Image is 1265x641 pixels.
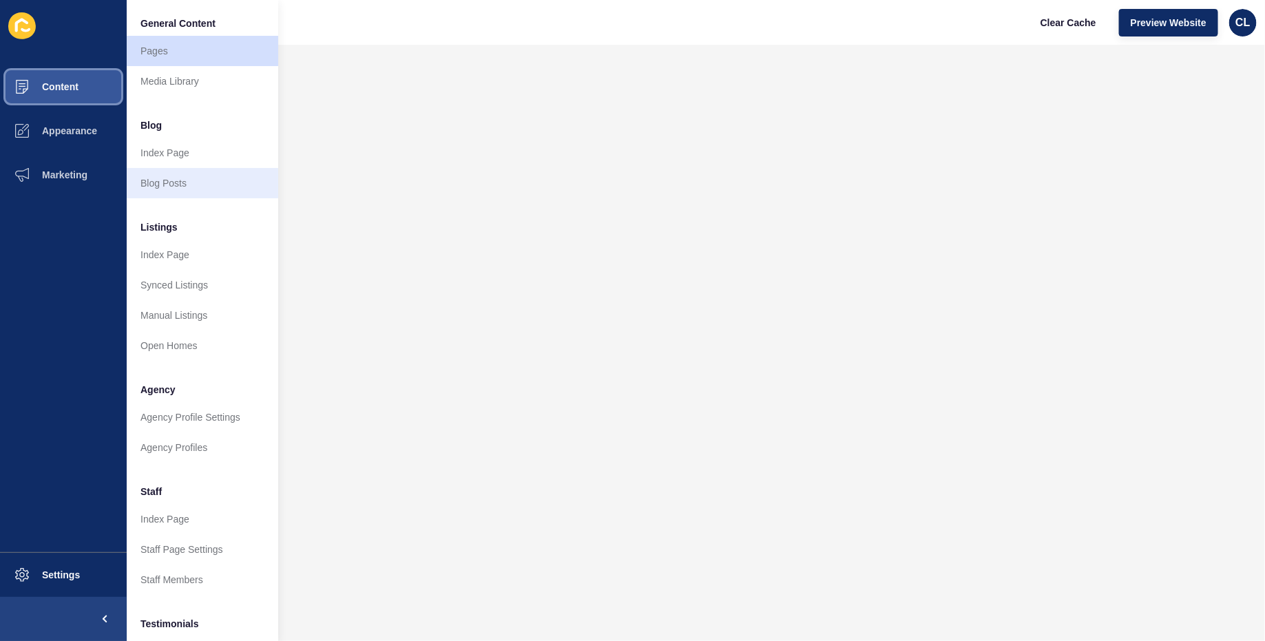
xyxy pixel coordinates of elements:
button: Clear Cache [1029,9,1108,36]
span: Agency [140,383,176,397]
a: Manual Listings [127,300,278,330]
span: Blog [140,118,162,132]
a: Blog Posts [127,168,278,198]
a: Open Homes [127,330,278,361]
a: Index Page [127,138,278,168]
button: Preview Website [1119,9,1218,36]
span: Listings [140,220,178,234]
span: Preview Website [1131,16,1206,30]
span: Staff [140,485,162,498]
a: Synced Listings [127,270,278,300]
a: Staff Members [127,565,278,595]
a: Index Page [127,504,278,534]
a: Index Page [127,240,278,270]
a: Agency Profile Settings [127,402,278,432]
a: Agency Profiles [127,432,278,463]
a: Staff Page Settings [127,534,278,565]
span: Testimonials [140,617,199,631]
a: Media Library [127,66,278,96]
span: Clear Cache [1041,16,1096,30]
span: General Content [140,17,216,30]
a: Pages [127,36,278,66]
span: CL [1235,16,1250,30]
